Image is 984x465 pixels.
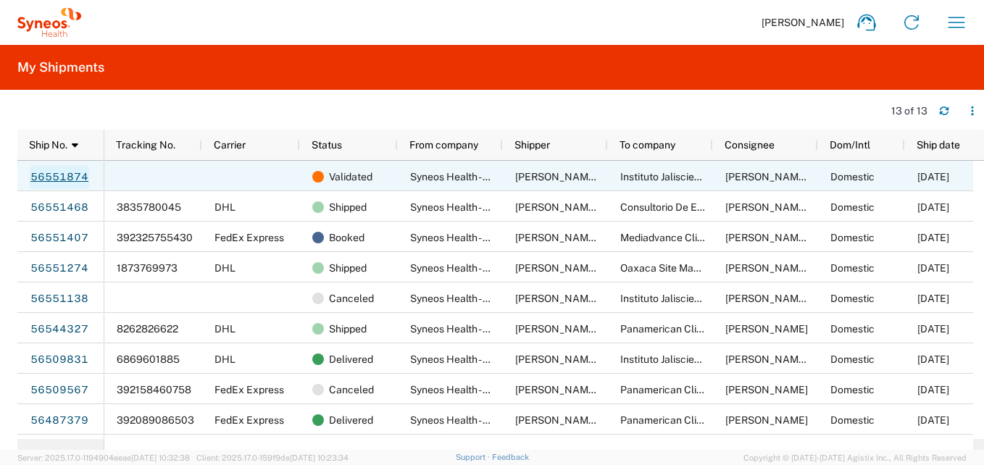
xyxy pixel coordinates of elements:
span: Carrier [214,139,246,151]
span: Edson Nava o Diego Alvarez [515,384,691,395]
span: Syneos Health - Grupo Logístico y para la Salud [410,384,626,395]
span: Syneos Health - Grupo Logístico y para la Salud [410,171,626,183]
span: From company [409,139,478,151]
span: Edson Nava o Diego Alvarez [515,353,691,365]
span: Ship date [917,139,960,151]
span: 392089086503 [117,414,194,426]
span: 08/20/2025 [917,323,949,335]
a: Feedback [492,453,529,461]
span: Edson Nava o Diego Alvarez [515,232,691,243]
span: Canceled [329,283,374,314]
span: Consignee [725,139,775,151]
span: Edson Nava o Diego Alvarez [515,414,691,426]
span: DHL [214,323,235,335]
span: 08/20/2025 [917,262,949,274]
span: DHL [214,262,235,274]
a: 56544327 [30,318,89,341]
span: Delivered [329,344,373,374]
span: To company [620,139,675,151]
span: Ruth Cerino Javier [725,201,893,213]
span: Domestic [830,353,875,365]
span: Delivered [329,405,373,435]
a: 56551274 [30,257,89,280]
span: Shipped [329,314,367,344]
span: 08/18/2025 [917,384,949,395]
span: Domestic [830,201,875,213]
span: Domestic [830,232,875,243]
span: Panamerican Clinical Research Mexico S.A. de C.V. [620,414,854,426]
a: Support [456,453,492,461]
span: Shipped [329,192,367,222]
span: Syneos Health - Grupo Logístico y para la Salud [410,262,626,274]
div: 13 of 13 [891,104,927,117]
span: Daniel Alejandro Salazar Quiroz [725,171,893,183]
span: Tracking No. [116,139,175,151]
span: 1873769973 [117,262,178,274]
span: Canceled [329,374,374,405]
span: FedEx Express [214,414,284,426]
span: Domestic [830,293,875,304]
span: [DATE] 10:23:34 [290,453,349,462]
span: Shipped [329,253,367,283]
span: Booked [329,222,364,253]
span: Edson Nava o Diego Alvarez [515,323,691,335]
span: Edson Nava o Diego Alvarez [515,262,691,274]
span: Mediadvance Clinical [620,232,720,243]
h2: My Shipments [17,59,104,76]
span: 392325755430 [117,232,193,243]
span: Status [312,139,342,151]
span: Panamerican Clinical Research Mexico S.A. de C.V. [620,384,854,395]
span: Syneos Health - Grupo Logistico para la Salud [410,201,619,213]
span: Daniel Alejandro Salazar Quiroz [725,293,893,304]
span: FedEx Express [214,384,284,395]
span: Syneos Health - Grupo Logístico y para la Salud [410,414,626,426]
span: Instituto Jaliscience de Investigacion Clinica [620,353,824,365]
span: Syneos Health - Grupo Logístico y para la Salud [410,293,626,304]
span: 08/20/2025 [917,171,949,183]
span: 8262826622 [117,323,178,335]
span: Ship No. [29,139,67,151]
span: 08/15/2025 [917,353,949,365]
span: 3835780045 [117,201,181,213]
a: 56487379 [30,409,89,432]
span: [PERSON_NAME] [762,16,844,29]
a: 56551874 [30,166,89,189]
span: 08/20/2025 [917,201,949,213]
span: Edson Nava o Diego Alvarez [515,171,691,183]
span: FedEx Express [214,232,284,243]
span: Andrea Alicia Colli Dominguez - Beatriz Elena Mayoral [725,262,977,274]
span: Marco Sanchez Bustillos [725,232,893,243]
span: Instituto Jaliscience de Investigacion Clinica [620,293,824,304]
span: DHL [214,353,235,365]
span: Syneos Health - Grupo Logístico y para la Salud [410,323,626,335]
a: 56509831 [30,348,89,372]
a: 56509567 [30,379,89,402]
span: Daniel Alejandro Salazar Quiroz [725,353,893,365]
span: Edson Nava o Diego Alvarez [515,293,691,304]
span: Domestic [830,171,875,183]
span: Validated [329,162,372,192]
span: Client: 2025.17.0-159f9de [196,453,349,462]
span: Javier Delgado Guevara [725,384,808,395]
span: 392158460758 [117,384,191,395]
span: Copyright © [DATE]-[DATE] Agistix Inc., All Rights Reserved [743,451,967,464]
span: Domestic [830,262,875,274]
span: Edson Nava o Diego Alvarez [515,201,691,213]
span: Dom/Intl [830,139,870,151]
span: Domestic [830,384,875,395]
span: Javier Delgado Guevara [725,414,808,426]
a: 56551468 [30,196,89,219]
span: Syneos Health - Grupo Logístico y para la Salud [410,353,626,365]
span: Server: 2025.17.0-1194904eeae [17,453,190,462]
a: 56551138 [30,288,89,311]
span: 08/20/2025 [917,232,949,243]
a: 56551407 [30,227,89,250]
span: 08/20/2025 [917,293,949,304]
span: Syneos Health - Grupo Logístico y para la Salud [410,232,626,243]
span: Instituto Jaliscience de Investigacion Clinica [620,171,824,183]
span: Shipper [514,139,550,151]
span: Javier Delgado Guevara [725,323,808,335]
span: 08/14/2025 [917,414,949,426]
span: Consultorio De Especialidad Alergologia Pediatrica [620,201,856,213]
span: 6869601885 [117,353,180,365]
